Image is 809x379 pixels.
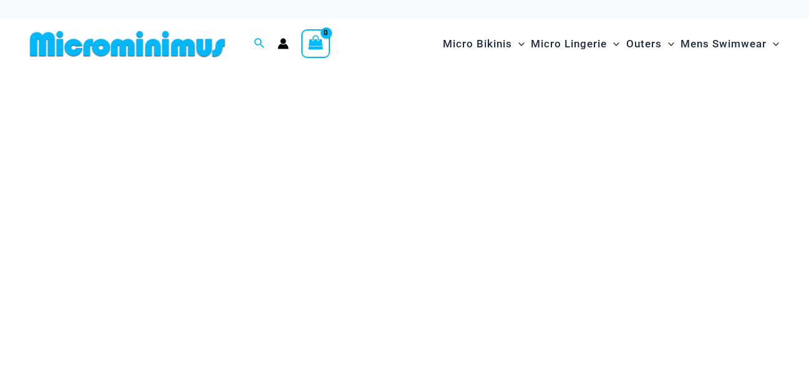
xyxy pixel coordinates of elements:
[662,28,674,60] span: Menu Toggle
[677,25,782,63] a: Mens SwimwearMenu ToggleMenu Toggle
[607,28,619,60] span: Menu Toggle
[531,28,607,60] span: Micro Lingerie
[25,30,230,58] img: MM SHOP LOGO FLAT
[528,25,622,63] a: Micro LingerieMenu ToggleMenu Toggle
[443,28,512,60] span: Micro Bikinis
[681,28,767,60] span: Mens Swimwear
[440,25,528,63] a: Micro BikinisMenu ToggleMenu Toggle
[278,38,289,49] a: Account icon link
[623,25,677,63] a: OutersMenu ToggleMenu Toggle
[301,29,330,58] a: View Shopping Cart, empty
[767,28,779,60] span: Menu Toggle
[438,23,784,65] nav: Site Navigation
[626,28,662,60] span: Outers
[512,28,525,60] span: Menu Toggle
[254,36,265,52] a: Search icon link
